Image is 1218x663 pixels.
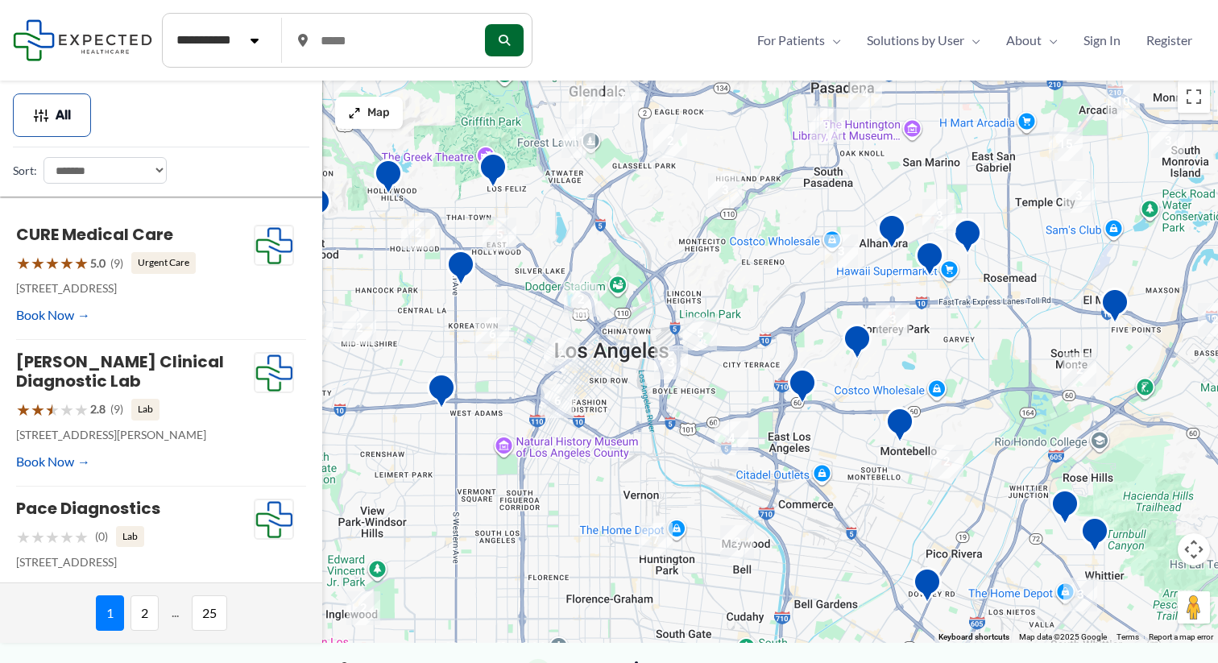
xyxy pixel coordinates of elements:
div: Western Convalescent Hospital [427,373,456,414]
span: Lab [116,526,144,547]
div: 3 [1062,179,1096,213]
div: Montes Medical Group, Inc. [1050,489,1079,530]
span: (0) [95,526,108,547]
span: All [56,110,71,121]
a: CURE Medical Care [16,223,173,246]
span: ★ [16,248,31,278]
span: 2 [130,595,159,631]
a: Report a map error [1149,632,1213,641]
span: Menu Toggle [825,28,841,52]
a: Book Now [16,577,90,601]
div: Hd Diagnostic Imaging [478,152,507,193]
div: 3 [708,173,742,207]
span: 2.8 [90,399,106,420]
span: ★ [31,248,45,278]
span: Menu Toggle [964,28,980,52]
div: 3 [922,199,956,233]
div: Monterey Park Hospital AHMC [843,324,872,365]
span: Map [367,106,390,120]
button: Drag Pegman onto the map to open Street View [1178,591,1210,624]
a: Terms (opens in new tab) [1116,632,1139,641]
span: ★ [16,395,31,425]
a: For PatientsMenu Toggle [744,28,854,52]
span: (9) [110,399,123,420]
div: 2 [653,124,687,158]
a: Book Now [16,450,90,474]
span: ★ [45,522,60,552]
div: Edward R. Roybal Comprehensive Health Center [788,368,817,409]
div: 2 [930,445,963,479]
div: 2 [401,216,435,250]
a: Sign In [1071,28,1133,52]
div: Montebello Advanced Imaging [885,407,914,448]
div: 4 [848,77,882,110]
span: Menu Toggle [1042,28,1058,52]
span: About [1006,28,1042,52]
div: 2 [346,591,380,625]
span: ★ [60,248,74,278]
button: All [13,93,91,137]
span: Solutions by User [867,28,964,52]
div: 2 [564,283,598,317]
span: Register [1146,28,1192,52]
div: 5 [483,218,516,251]
span: ★ [45,395,60,425]
div: Green Light Imaging [913,567,942,608]
a: Solutions by UserMenu Toggle [854,28,993,52]
button: Map camera controls [1178,533,1210,566]
div: 3 [1063,578,1097,611]
div: 4 [715,421,748,455]
div: 2 [720,525,754,559]
div: 3 [824,234,858,268]
span: Urgent Care [131,252,196,273]
span: Lab [131,399,159,420]
div: 3 [654,346,688,379]
div: 2 [342,311,376,345]
a: Pace Diagnostics [16,497,160,520]
a: Register [1133,28,1205,52]
span: 25 [192,595,227,631]
span: ★ [74,522,89,552]
div: 2 [544,338,578,371]
div: 9 [810,109,843,143]
div: 15 [1049,127,1083,161]
div: 7 [1175,73,1209,107]
div: 2 [1063,353,1096,387]
div: Western Diagnostic Radiology by RADDICO &#8211; Central LA [446,250,475,291]
div: 6 [541,384,574,418]
div: 12 [569,85,603,119]
button: Keyboard shortcuts [938,632,1009,643]
span: ★ [31,522,45,552]
div: Pacific Medical Imaging [877,213,906,255]
span: 5.0 [90,253,106,274]
p: [STREET_ADDRESS][PERSON_NAME] [16,425,254,445]
button: Map [335,97,403,129]
span: ★ [31,395,45,425]
a: AboutMenu Toggle [993,28,1071,52]
label: Sort: [13,160,37,181]
span: Map data ©2025 Google [1019,632,1107,641]
button: Toggle fullscreen view [1178,81,1210,113]
div: 7 [639,523,673,557]
p: [STREET_ADDRESS] [16,278,254,299]
div: Synergy Imaging Center [915,241,944,282]
img: Maximize [348,106,361,119]
span: ★ [74,395,89,425]
img: Expected Healthcare Logo [255,226,293,266]
a: Book Now [16,303,90,327]
span: 1 [96,595,124,631]
div: Centrelake Imaging &#8211; El Monte [1100,288,1129,329]
div: 6 [475,317,509,351]
span: Sign In [1083,28,1121,52]
span: (9) [110,253,123,274]
span: ★ [45,248,60,278]
div: 3 [1151,124,1185,158]
div: 11 [561,124,595,158]
div: Mantro Mobile Imaging Llc [1080,516,1109,557]
div: 7 [605,80,639,114]
img: Filter [33,107,49,123]
a: [PERSON_NAME] Clinical Diagnostic Lab [16,350,224,392]
img: Expected Healthcare Logo [255,353,293,393]
span: ★ [60,395,74,425]
p: [STREET_ADDRESS] [16,552,254,573]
